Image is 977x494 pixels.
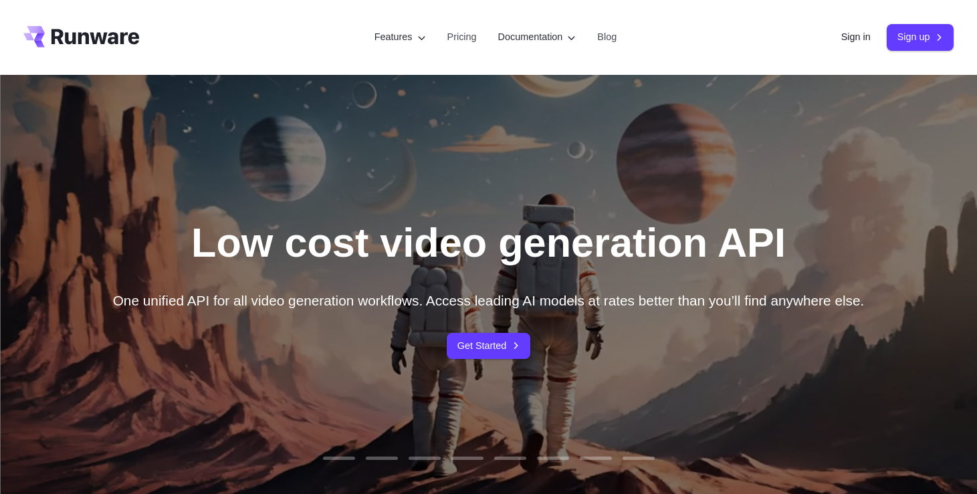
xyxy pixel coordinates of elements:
a: Go to / [23,26,140,47]
a: Get Started [447,333,531,359]
a: Sign up [887,24,954,50]
p: One unified API for all video generation workflows. Access leading AI models at rates better than... [113,289,865,312]
label: Features [374,29,426,45]
label: Documentation [498,29,576,45]
h1: Low cost video generation API [191,219,786,267]
a: Sign in [841,29,871,45]
a: Blog [597,29,617,45]
a: Pricing [447,29,477,45]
